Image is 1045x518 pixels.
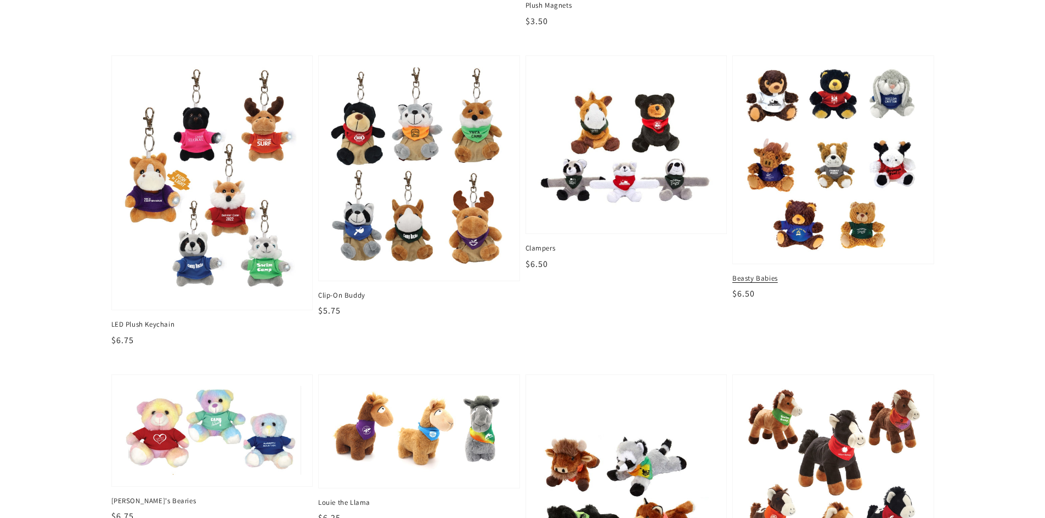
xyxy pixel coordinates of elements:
[123,386,302,475] img: Gerri's Bearies
[732,288,755,299] span: $6.50
[111,334,134,346] span: $6.75
[318,498,520,508] span: Louie the Llama
[526,1,727,10] span: Plush Magnets
[111,496,313,506] span: [PERSON_NAME]'s Bearies
[123,67,302,299] img: LED Plush Keychain
[111,55,313,347] a: LED Plush Keychain LED Plush Keychain $6.75
[741,64,925,255] img: Beasty Babies
[732,55,934,301] a: Beasty Babies Beasty Babies $6.50
[330,67,509,270] img: Clip-On Buddy
[526,15,548,27] span: $3.50
[330,386,509,477] img: Louie the Llama
[318,291,520,300] span: Clip-On Buddy
[526,55,727,271] a: Clampers Clampers $6.50
[318,305,341,316] span: $5.75
[111,320,313,329] span: LED Plush Keychain
[537,67,716,223] img: Clampers
[526,258,548,270] span: $6.50
[732,274,934,283] span: Beasty Babies
[318,55,520,317] a: Clip-On Buddy Clip-On Buddy $5.75
[526,243,727,253] span: Clampers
